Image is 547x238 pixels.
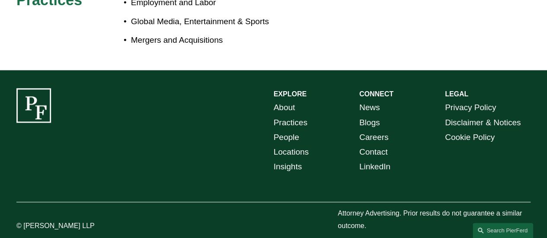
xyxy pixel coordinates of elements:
[359,145,388,159] a: Contact
[359,115,380,130] a: Blogs
[445,130,495,145] a: Cookie Policy
[445,90,468,98] strong: LEGAL
[445,100,496,115] a: Privacy Policy
[359,90,393,98] strong: CONNECT
[359,159,390,174] a: LinkedIn
[131,14,274,29] p: Global Media, Entertainment & Sports
[274,115,307,130] a: Practices
[359,130,389,145] a: Careers
[274,100,295,115] a: About
[16,220,124,232] p: © [PERSON_NAME] LLP
[274,159,302,174] a: Insights
[274,145,309,159] a: Locations
[359,100,380,115] a: News
[274,130,299,145] a: People
[131,33,274,48] p: Mergers and Acquisitions
[274,90,307,98] strong: EXPLORE
[473,223,533,238] a: Search this site
[338,207,531,232] p: Attorney Advertising. Prior results do not guarantee a similar outcome.
[445,115,521,130] a: Disclaimer & Notices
